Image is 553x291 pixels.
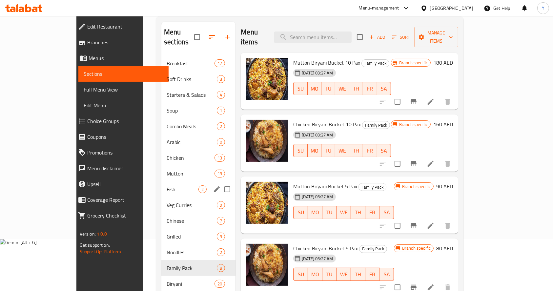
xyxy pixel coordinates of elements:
[377,144,391,157] button: SA
[215,170,225,177] div: items
[349,82,363,95] button: TH
[379,206,394,219] button: SA
[321,82,335,95] button: TU
[84,86,164,94] span: Full Menu View
[167,217,217,225] div: Chinese
[80,230,96,238] span: Version:
[293,206,308,219] button: SU
[380,146,388,156] span: SA
[293,243,358,253] span: Chicken Biryani Bucket 5 Pax
[73,192,169,208] a: Coverage Report
[353,30,367,44] span: Select section
[433,120,453,129] h6: 160 AED
[274,31,352,43] input: search
[161,87,236,103] div: Starters & Salads4
[161,213,236,229] div: Chinese7
[352,84,360,94] span: TH
[379,268,394,281] button: SA
[215,59,225,67] div: items
[73,19,169,34] a: Edit Restaurant
[321,144,335,157] button: TU
[217,234,225,240] span: 3
[87,164,164,172] span: Menu disclaimer
[339,208,348,217] span: WE
[359,245,387,253] span: Family Pack
[436,244,453,253] h6: 80 AED
[427,160,435,168] a: Edit menu item
[217,108,225,114] span: 1
[335,82,349,95] button: WE
[406,218,421,234] button: Branch-specific-item
[73,160,169,176] a: Menu disclaimer
[436,182,453,191] h6: 90 AED
[322,268,337,281] button: TU
[440,94,456,110] button: delete
[204,29,220,45] span: Sort sections
[308,144,321,157] button: MO
[167,170,215,177] div: Mutton
[167,248,217,256] span: Noodles
[397,121,430,128] span: Branch specific
[212,184,222,194] button: edit
[368,208,377,217] span: FR
[167,91,217,99] span: Starters & Salads
[392,33,410,41] span: Sort
[365,206,380,219] button: FR
[217,123,225,130] span: 2
[80,247,121,256] a: Support.OpsPlatform
[167,201,217,209] span: Veg Curries
[363,144,377,157] button: FR
[80,241,110,249] span: Get support on:
[293,82,307,95] button: SU
[167,59,215,67] span: Breakfast
[215,171,225,177] span: 13
[391,95,404,109] span: Select to update
[310,84,319,94] span: MO
[167,138,217,146] div: Arabic
[167,154,215,162] span: Chicken
[324,84,333,94] span: TU
[78,97,169,113] a: Edit Menu
[161,166,236,181] div: Mutton13
[217,107,225,114] div: items
[167,122,217,130] span: Combo Meals
[198,185,207,193] div: items
[325,270,334,279] span: TU
[293,119,361,129] span: Chicken Biryani Bucket 10 Pax
[97,230,107,238] span: 1.0.0
[406,156,421,172] button: Branch-specific-item
[164,27,194,47] h2: Menu sections
[420,29,453,45] span: Manage items
[167,185,198,193] div: Fish
[217,76,225,82] span: 3
[427,222,435,230] a: Edit menu item
[217,139,225,145] span: 0
[215,155,225,161] span: 13
[161,150,236,166] div: Chicken13
[246,58,288,100] img: Mutton Biryani Bucket 10 Pax
[161,134,236,150] div: Arabic0
[361,59,389,67] div: Family Pack
[351,268,365,281] button: TH
[296,146,305,156] span: SU
[310,146,319,156] span: MO
[73,208,169,223] a: Grocery Checklist
[167,233,217,240] div: Grilled
[217,202,225,208] span: 9
[322,206,337,219] button: TU
[308,82,321,95] button: MO
[351,206,365,219] button: TH
[78,66,169,82] a: Sections
[217,91,225,99] div: items
[215,60,225,67] span: 17
[167,280,215,288] span: Biryani
[296,270,305,279] span: SU
[217,75,225,83] div: items
[337,206,351,219] button: WE
[215,281,225,287] span: 20
[427,98,435,106] a: Edit menu item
